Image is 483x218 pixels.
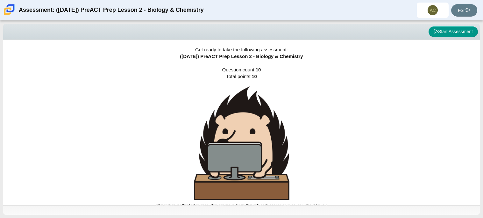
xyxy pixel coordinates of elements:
[156,67,327,208] span: Question count: Total points:
[156,203,327,208] small: (Navigation for this test is open. You can move freely through each section or question without l...
[429,26,478,37] button: Start Assessment
[252,74,257,79] b: 10
[256,67,261,72] b: 10
[195,47,288,52] span: Get ready to take the following assessment:
[19,3,204,18] div: Assessment: ([DATE]) PreACT Prep Lesson 2 - Biology & Chemistry
[451,4,477,17] a: Exit
[430,8,436,12] span: AC
[3,3,16,16] img: Carmen School of Science & Technology
[194,86,289,200] img: hedgehog-behind-computer-large.png
[3,12,16,17] a: Carmen School of Science & Technology
[180,54,303,59] span: ([DATE]) PreACT Prep Lesson 2 - Biology & Chemistry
